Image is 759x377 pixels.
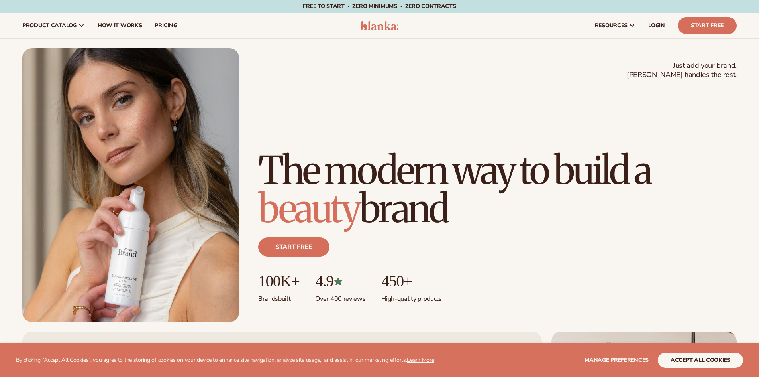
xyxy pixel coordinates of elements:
a: Start free [258,237,329,257]
span: beauty [258,185,359,233]
a: Start Free [678,17,737,34]
p: 4.9 [315,272,365,290]
span: resources [595,22,628,29]
p: By clicking "Accept All Cookies", you agree to the storing of cookies on your device to enhance s... [16,357,434,364]
span: Just add your brand. [PERSON_NAME] handles the rest. [627,61,737,80]
span: Manage preferences [584,356,649,364]
p: High-quality products [381,290,441,303]
p: Over 400 reviews [315,290,365,303]
a: Learn More [407,356,434,364]
h1: The modern way to build a brand [258,151,737,228]
button: Manage preferences [584,353,649,368]
span: Free to start · ZERO minimums · ZERO contracts [303,2,456,10]
a: resources [588,13,642,38]
span: LOGIN [648,22,665,29]
span: How It Works [98,22,142,29]
a: LOGIN [642,13,671,38]
span: pricing [155,22,177,29]
a: How It Works [91,13,149,38]
button: accept all cookies [658,353,743,368]
a: pricing [148,13,183,38]
img: Female holding tanning mousse. [22,48,239,322]
p: 100K+ [258,272,299,290]
p: Brands built [258,290,299,303]
a: product catalog [16,13,91,38]
img: logo [361,21,398,30]
p: 450+ [381,272,441,290]
span: product catalog [22,22,77,29]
